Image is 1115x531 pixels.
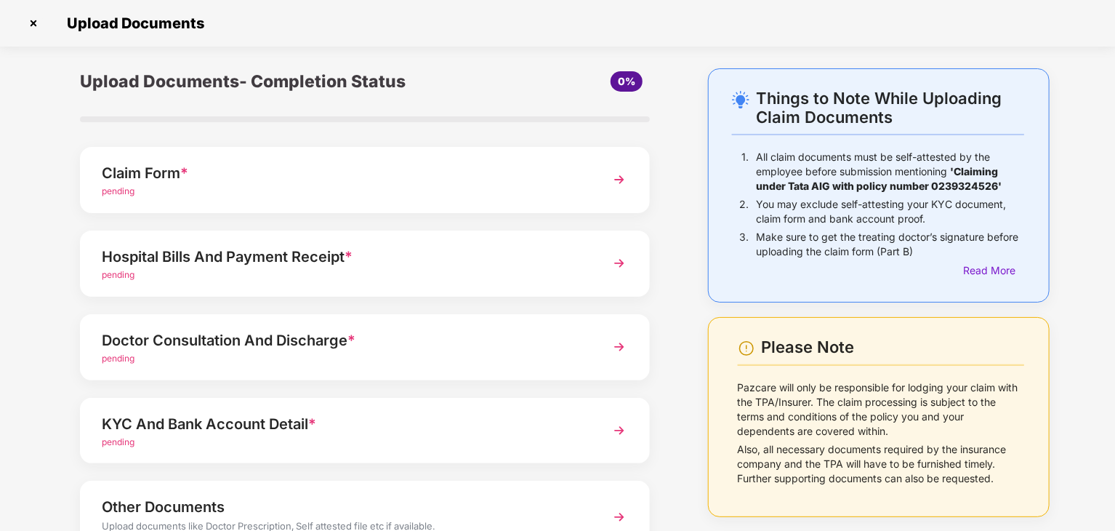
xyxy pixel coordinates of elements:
span: 0% [618,75,635,87]
p: All claim documents must be self-attested by the employee before submission mentioning [756,150,1024,193]
span: pending [102,436,134,447]
img: svg+xml;base64,PHN2ZyBpZD0iQ3Jvc3MtMzJ4MzIiIHhtbG5zPSJodHRwOi8vd3d3LnczLm9yZy8yMDAwL3N2ZyIgd2lkdG... [22,12,45,35]
div: Claim Form [102,161,584,185]
img: svg+xml;base64,PHN2ZyBpZD0iTmV4dCIgeG1sbnM9Imh0dHA6Ly93d3cudzMub3JnLzIwMDAvc3ZnIiB3aWR0aD0iMzYiIG... [606,418,632,444]
span: Upload Documents [52,15,212,32]
img: svg+xml;base64,PHN2ZyBpZD0iTmV4dCIgeG1sbnM9Imh0dHA6Ly93d3cudzMub3JnLzIwMDAvc3ZnIiB3aWR0aD0iMzYiIG... [606,250,632,276]
span: pending [102,185,134,196]
div: Hospital Bills And Payment Receipt [102,245,584,268]
p: Pazcare will only be responsible for lodging your claim with the TPA/Insurer. The claim processin... [738,380,1024,439]
div: Other Documents [102,495,584,519]
img: svg+xml;base64,PHN2ZyBpZD0iV2FybmluZ18tXzI0eDI0IiBkYXRhLW5hbWU9Ildhcm5pbmcgLSAyNHgyNCIgeG1sbnM9Im... [738,340,755,357]
img: svg+xml;base64,PHN2ZyBpZD0iTmV4dCIgeG1sbnM9Imh0dHA6Ly93d3cudzMub3JnLzIwMDAvc3ZnIiB3aWR0aD0iMzYiIG... [606,504,632,530]
img: svg+xml;base64,PHN2ZyBpZD0iTmV4dCIgeG1sbnM9Imh0dHA6Ly93d3cudzMub3JnLzIwMDAvc3ZnIiB3aWR0aD0iMzYiIG... [606,334,632,360]
p: 3. [739,230,749,259]
p: Also, all necessary documents required by the insurance company and the TPA will have to be furni... [738,442,1024,486]
div: Please Note [762,338,1024,357]
p: You may exclude self-attesting your KYC document, claim form and bank account proof. [756,197,1024,226]
img: svg+xml;base64,PHN2ZyB4bWxucz0iaHR0cDovL3d3dy53My5vcmcvMjAwMC9zdmciIHdpZHRoPSIyNC4wOTMiIGhlaWdodD... [732,91,749,108]
div: Read More [963,263,1024,279]
div: KYC And Bank Account Detail [102,412,584,436]
span: pending [102,269,134,280]
span: pending [102,353,134,364]
div: Doctor Consultation And Discharge [102,329,584,352]
div: Things to Note While Uploading Claim Documents [756,89,1024,127]
img: svg+xml;base64,PHN2ZyBpZD0iTmV4dCIgeG1sbnM9Imh0dHA6Ly93d3cudzMub3JnLzIwMDAvc3ZnIiB3aWR0aD0iMzYiIG... [606,167,632,193]
div: Upload Documents- Completion Status [80,68,459,95]
p: Make sure to get the treating doctor’s signature before uploading the claim form (Part B) [756,230,1024,259]
p: 1. [741,150,749,193]
p: 2. [739,197,749,226]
